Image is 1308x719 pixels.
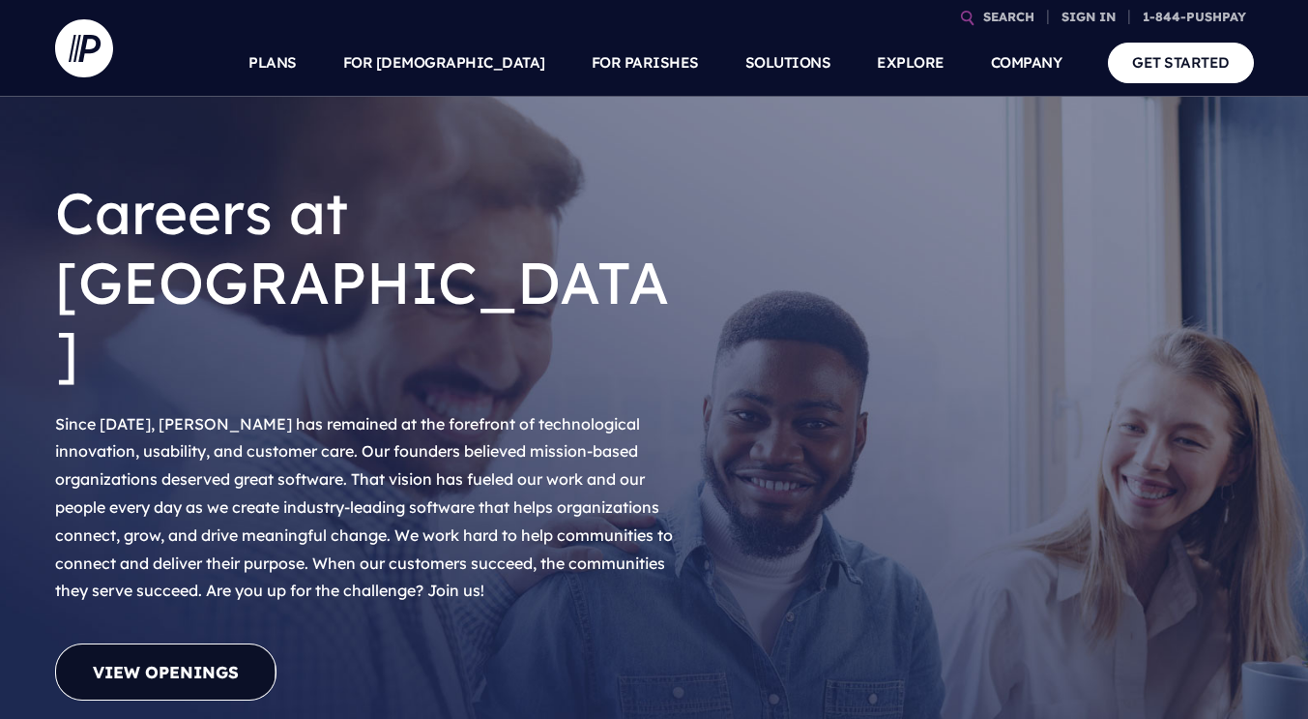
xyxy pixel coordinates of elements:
a: GET STARTED [1108,43,1254,82]
a: COMPANY [991,29,1062,97]
a: PLANS [248,29,297,97]
a: View Openings [55,644,276,701]
a: FOR [DEMOGRAPHIC_DATA] [343,29,545,97]
a: FOR PARISHES [592,29,699,97]
h1: Careers at [GEOGRAPHIC_DATA] [55,163,683,403]
a: SOLUTIONS [745,29,831,97]
span: Since [DATE], [PERSON_NAME] has remained at the forefront of technological innovation, usability,... [55,414,673,601]
a: EXPLORE [877,29,945,97]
